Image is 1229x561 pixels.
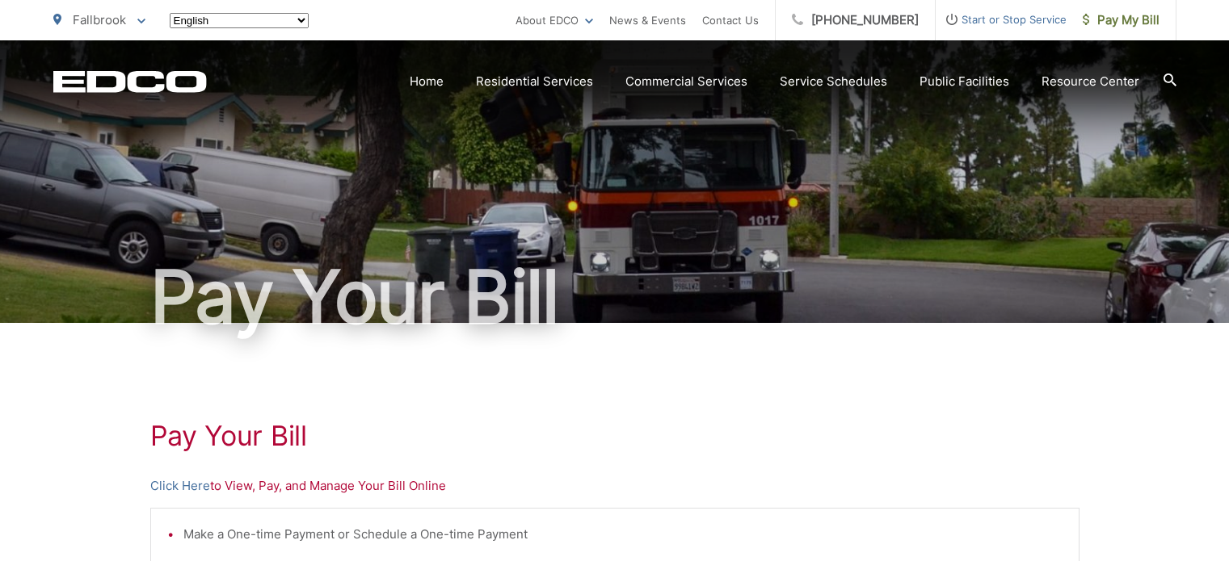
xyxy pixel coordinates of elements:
[150,420,1080,452] h1: Pay Your Bill
[609,10,686,30] a: News & Events
[53,257,1176,337] h1: Pay Your Bill
[476,72,593,91] a: Residential Services
[73,12,126,27] span: Fallbrook
[170,13,309,28] select: Select a language
[410,72,444,91] a: Home
[920,72,1009,91] a: Public Facilities
[625,72,747,91] a: Commercial Services
[53,70,207,93] a: EDCD logo. Return to the homepage.
[780,72,887,91] a: Service Schedules
[183,525,1063,544] li: Make a One-time Payment or Schedule a One-time Payment
[1083,10,1160,30] span: Pay My Bill
[150,476,1080,496] p: to View, Pay, and Manage Your Bill Online
[516,10,593,30] a: About EDCO
[702,10,759,30] a: Contact Us
[1042,72,1139,91] a: Resource Center
[150,476,210,496] a: Click Here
